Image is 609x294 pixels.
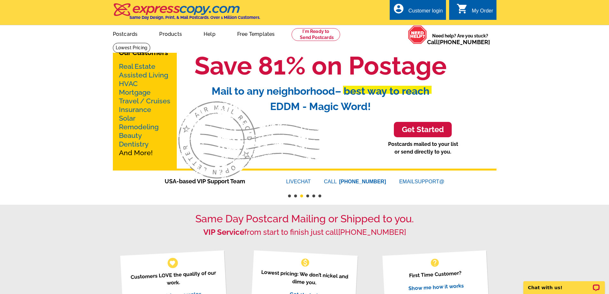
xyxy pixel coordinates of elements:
button: 6 of 6 [318,195,321,197]
iframe: LiveChat chat widget [519,274,609,294]
p: And More! [119,62,171,157]
button: 2 of 6 [294,195,297,197]
h1: Same Day Postcard Mailing or Shipped to you. [113,213,496,225]
a: shopping_cart My Order [457,7,493,15]
button: 4 of 6 [306,195,309,197]
a: EMAILSUPPORT@ [399,179,444,184]
span: Call [427,39,490,45]
a: Dentistry [119,140,149,148]
img: help [408,25,427,44]
a: Postcards [103,26,148,41]
a: Travel / Cruises [119,97,170,105]
img: third-slide.svg [178,101,319,179]
p: Postcards mailed to your list or send directly to you. [388,140,458,156]
strong: VIP Service [203,227,244,237]
span: USA-based VIP Support Team [165,177,267,186]
a: Mortgage [119,88,151,96]
h1: Save 81% on Postage [145,51,496,81]
a: LIVECHAT [286,179,311,184]
a: Beauty [119,131,142,139]
a: [PHONE_NUMBER] [339,179,386,184]
button: 5 of 6 [312,195,315,197]
h2: from start to finish just call [113,228,496,237]
p: Customers LOVE the quality of our work. [128,269,219,289]
i: account_circle [393,3,404,14]
span: – best way to reach [335,85,429,97]
a: Help [193,26,226,41]
span: Mail to any neighborhood EDDM - Magic Word! [212,85,429,112]
span: monetization_on [300,258,310,268]
p: First Time Customer? [390,268,480,281]
a: Assisted Living [119,71,168,79]
a: Products [149,26,192,41]
a: [PHONE_NUMBER] [338,227,406,237]
button: 1 of 6 [288,195,291,197]
span: help [430,258,440,268]
a: Free Templates [227,26,285,41]
button: 3 of 6 [300,195,303,197]
span: favorite [169,259,176,266]
a: Insurance [119,106,151,114]
span: Need help? Are you stuck? [427,33,493,45]
font: LIVE [286,179,297,184]
div: My Order [472,8,493,17]
a: Real Estate [119,62,155,70]
p: Lowest pricing: We don’t nickel and dime you. [259,268,350,288]
a: Solar [119,114,136,122]
a: HVAC [119,80,138,88]
a: Show me how it works [408,282,464,291]
h4: Same Day Design, Print, & Mail Postcards. Over 1 Million Customers. [129,15,260,20]
a: [PHONE_NUMBER] [438,39,490,45]
a: Same Day Design, Print, & Mail Postcards. Over 1 Million Customers. [113,8,260,20]
h3: Get Started [402,125,444,134]
a: Remodeling [119,123,159,131]
div: Customer login [408,8,443,17]
a: account_circle Customer login [393,7,443,15]
font: SUPPORT@ [415,179,444,184]
a: Get Started [394,122,452,138]
font: CALL [324,178,338,186]
i: shopping_cart [457,3,468,14]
